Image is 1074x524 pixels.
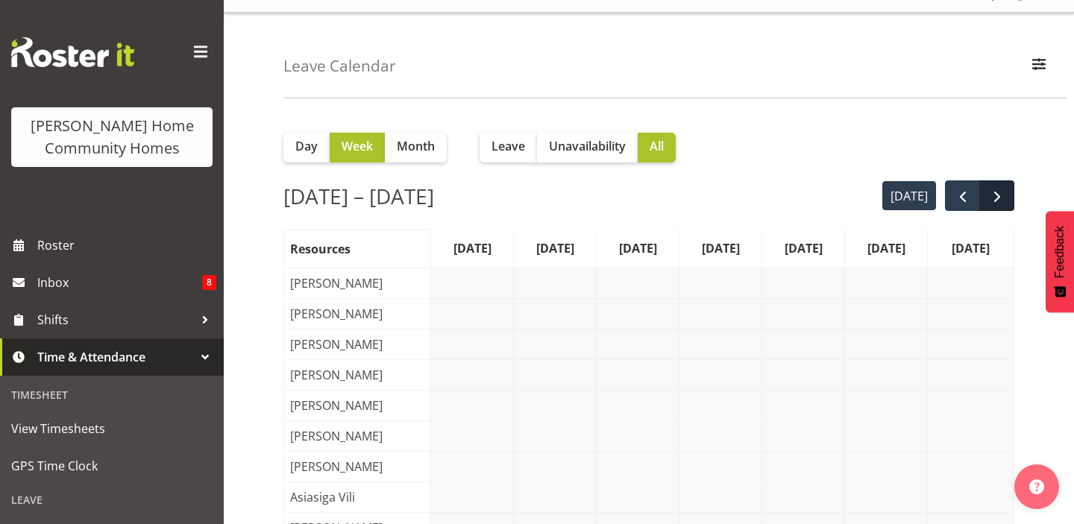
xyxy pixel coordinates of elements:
span: [PERSON_NAME] [287,427,386,445]
div: [PERSON_NAME] Home Community Homes [26,115,198,160]
span: Unavailability [549,137,626,155]
a: View Timesheets [4,410,220,447]
span: Resources [287,240,354,258]
span: [DATE] [533,239,577,257]
h4: Leave Calendar [283,57,396,75]
button: next [979,180,1014,211]
span: [DATE] [450,239,494,257]
h2: [DATE] – [DATE] [283,180,434,212]
a: GPS Time Clock [4,447,220,484]
button: Filter Employees [1023,50,1055,83]
span: Asiasiga Vili [287,488,358,506]
span: Roster [37,234,216,256]
span: Day [295,137,318,155]
button: Leave [480,133,537,162]
button: Feedback - Show survey [1046,211,1074,312]
span: Month [397,137,435,155]
span: [PERSON_NAME] [287,305,386,323]
button: Week [330,133,385,162]
span: Feedback [1053,226,1067,278]
button: prev [945,180,980,211]
span: [DATE] [864,239,908,257]
span: Time & Attendance [37,346,194,368]
button: Unavailability [537,133,638,162]
span: [PERSON_NAME] [287,397,386,414]
button: All [638,133,676,162]
button: Month [385,133,447,162]
img: Rosterit website logo [11,37,134,67]
div: Leave [4,484,220,515]
span: Week [342,137,373,155]
span: Inbox [37,271,202,294]
span: [PERSON_NAME] [287,366,386,384]
span: GPS Time Clock [11,455,213,477]
span: [DATE] [616,239,660,257]
button: Day [283,133,330,162]
span: [PERSON_NAME] [287,335,386,353]
span: Shifts [37,309,194,331]
span: View Timesheets [11,417,213,440]
span: [DATE] [699,239,743,257]
span: [PERSON_NAME] [287,274,386,292]
span: [PERSON_NAME] [287,458,386,476]
span: [DATE] [782,239,826,257]
span: [DATE] [949,239,993,257]
img: help-xxl-2.png [1029,479,1044,494]
div: Timesheet [4,379,220,410]
span: 8 [202,275,216,290]
button: [DATE] [882,181,937,210]
span: Leave [492,137,525,155]
span: All [650,137,664,155]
